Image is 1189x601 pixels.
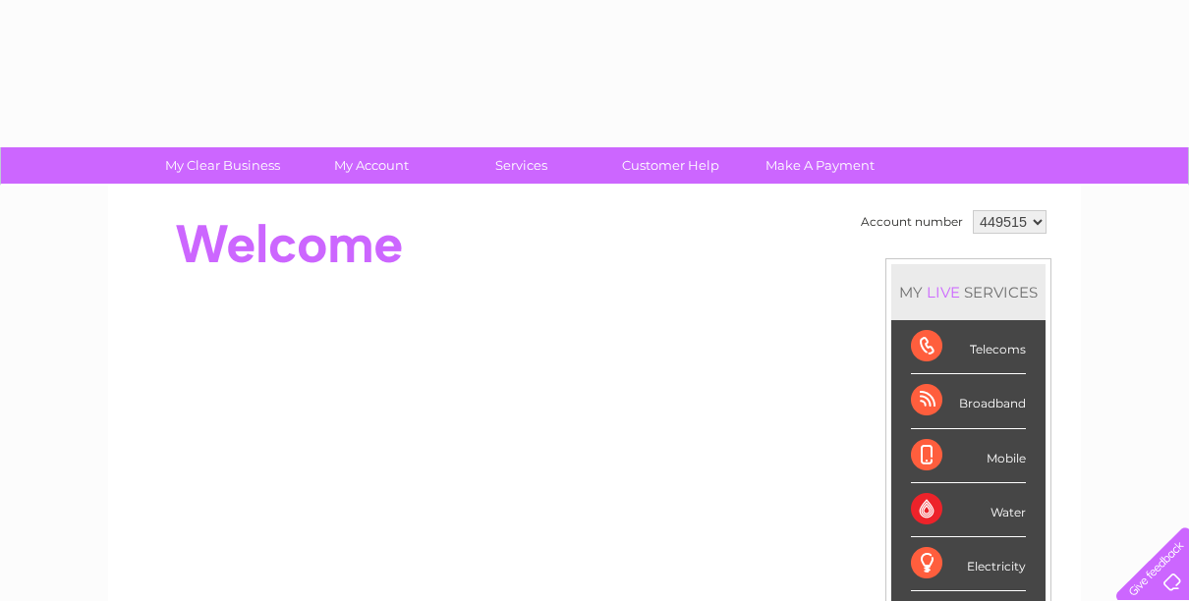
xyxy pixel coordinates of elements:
[891,264,1046,320] div: MY SERVICES
[911,320,1026,374] div: Telecoms
[911,374,1026,428] div: Broadband
[440,147,602,184] a: Services
[856,205,968,239] td: Account number
[142,147,304,184] a: My Clear Business
[590,147,752,184] a: Customer Help
[291,147,453,184] a: My Account
[911,429,1026,483] div: Mobile
[923,283,964,301] div: LIVE
[911,537,1026,591] div: Electricity
[739,147,901,184] a: Make A Payment
[911,483,1026,537] div: Water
